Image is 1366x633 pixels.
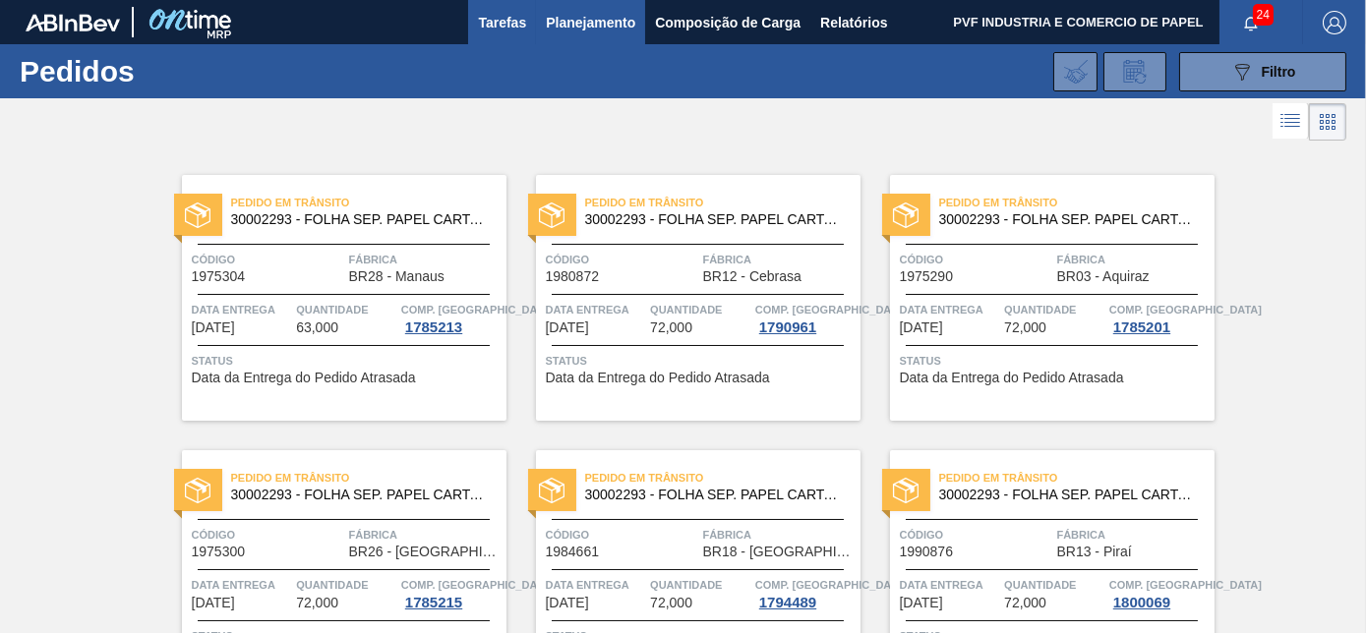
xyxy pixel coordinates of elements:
span: 1975304 [192,269,246,284]
span: Quantidade [650,575,750,595]
span: Data entrega [546,575,646,595]
a: statusPedido em Trânsito30002293 - FOLHA SEP. PAPEL CARTAO 1200x1000M 350gCódigo1975290FábricaBR0... [861,175,1215,421]
button: Filtro [1179,52,1346,91]
a: Comp. [GEOGRAPHIC_DATA]1785213 [401,300,502,335]
span: 63,000 [296,320,338,335]
span: 12/08/2025 [192,320,235,335]
span: Fábrica [703,525,856,545]
span: 72,000 [296,596,338,610]
span: Data entrega [900,575,1000,595]
span: 24 [1253,4,1274,26]
span: Fábrica [349,525,502,545]
div: 1785213 [401,319,466,335]
span: BR03 - Aquiraz [1057,269,1150,284]
span: 30002293 - FOLHA SEP. PAPEL CARTAO 1200x1000M 350g [939,212,1199,227]
div: 1785201 [1109,319,1174,335]
div: 1785215 [401,595,466,610]
span: Código [192,250,344,269]
span: Fábrica [1057,250,1210,269]
span: Código [900,525,1052,545]
span: 30002293 - FOLHA SEP. PAPEL CARTAO 1200x1000M 350g [585,488,845,502]
span: Data entrega [546,300,646,319]
span: Pedido em Trânsito [585,468,861,488]
span: 72,000 [1004,596,1046,610]
span: 1990876 [900,545,954,559]
a: Comp. [GEOGRAPHIC_DATA]1800069 [1109,575,1210,610]
span: Comp. Carga [755,300,908,319]
div: 1794489 [755,595,820,610]
a: statusPedido em Trânsito30002293 - FOLHA SEP. PAPEL CARTAO 1200x1000M 350gCódigo1980872FábricaBR1... [506,175,861,421]
div: Visão em Cards [1309,103,1346,141]
span: 12/08/2025 [900,320,943,335]
span: 1975300 [192,545,246,559]
a: Comp. [GEOGRAPHIC_DATA]1790961 [755,300,856,335]
div: 1800069 [1109,595,1174,610]
span: Fábrica [1057,525,1210,545]
span: Pedido em Trânsito [939,193,1215,212]
span: 12/08/2025 [546,320,589,335]
span: Data entrega [192,575,292,595]
span: 30002293 - FOLHA SEP. PAPEL CARTAO 1200x1000M 350g [231,488,491,502]
span: 13/08/2025 [546,596,589,610]
span: Composição de Carga [655,11,801,34]
img: status [539,202,564,228]
span: BR28 - Manaus [349,269,445,284]
img: status [539,478,564,503]
img: TNhmsLtSVTkK8tSr43FrP2fwEKptu5GPRR3wAAAABJRU5ErkJggg== [26,14,120,31]
img: Logout [1323,11,1346,34]
span: Relatórios [820,11,887,34]
span: Pedido em Trânsito [231,193,506,212]
span: Data entrega [900,300,1000,319]
span: Data da Entrega do Pedido Atrasada [546,371,770,385]
span: Código [192,525,344,545]
span: Quantidade [1004,300,1104,319]
h1: Pedidos [20,60,296,83]
a: Comp. [GEOGRAPHIC_DATA]1785215 [401,575,502,610]
span: BR18 - Pernambuco [703,545,856,559]
span: Comp. Carga [1109,300,1262,319]
span: 12/08/2025 [192,596,235,610]
span: 72,000 [650,596,692,610]
span: Filtro [1262,64,1296,80]
span: Status [192,351,502,371]
span: Comp. Carga [1109,575,1262,595]
span: Tarefas [478,11,526,34]
button: Notificações [1219,9,1282,36]
div: Visão em Lista [1273,103,1309,141]
span: Quantidade [1004,575,1104,595]
span: Comp. Carga [401,300,554,319]
span: Status [546,351,856,371]
span: Pedido em Trânsito [939,468,1215,488]
span: Data da Entrega do Pedido Atrasada [900,371,1124,385]
span: Planejamento [546,11,635,34]
a: Comp. [GEOGRAPHIC_DATA]1794489 [755,575,856,610]
span: 30002293 - FOLHA SEP. PAPEL CARTAO 1200x1000M 350g [231,212,491,227]
span: Quantidade [650,300,750,319]
span: Código [546,250,698,269]
span: 1980872 [546,269,600,284]
span: 1984661 [546,545,600,559]
a: Comp. [GEOGRAPHIC_DATA]1785201 [1109,300,1210,335]
span: Fábrica [703,250,856,269]
span: 1975290 [900,269,954,284]
img: status [185,202,210,228]
span: Comp. Carga [401,575,554,595]
span: Comp. Carga [755,575,908,595]
div: 1790961 [755,319,820,335]
span: Quantidade [296,575,396,595]
span: 72,000 [650,320,692,335]
span: Pedido em Trânsito [231,468,506,488]
div: Importar Negociações dos Pedidos [1053,52,1098,91]
span: 30002293 - FOLHA SEP. PAPEL CARTAO 1200x1000M 350g [939,488,1199,502]
span: Fábrica [349,250,502,269]
span: Quantidade [296,300,396,319]
span: Status [900,351,1210,371]
span: Data entrega [192,300,292,319]
div: Solicitação de Revisão de Pedidos [1103,52,1166,91]
span: BR13 - Piraí [1057,545,1132,559]
span: Data da Entrega do Pedido Atrasada [192,371,416,385]
span: 13/08/2025 [900,596,943,610]
img: status [893,478,919,503]
span: Código [900,250,1052,269]
a: statusPedido em Trânsito30002293 - FOLHA SEP. PAPEL CARTAO 1200x1000M 350gCódigo1975304FábricaBR2... [152,175,506,421]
